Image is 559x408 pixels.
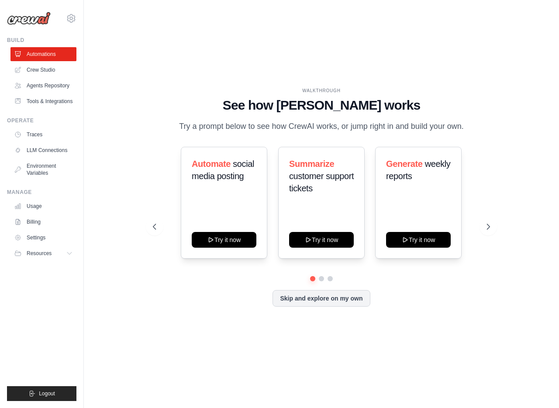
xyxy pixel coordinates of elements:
span: Automate [192,159,231,169]
div: Manage [7,189,76,196]
div: WALKTHROUGH [153,87,490,94]
a: Crew Studio [10,63,76,77]
span: Resources [27,250,52,257]
a: Tools & Integrations [10,94,76,108]
a: Environment Variables [10,159,76,180]
span: Generate [386,159,423,169]
img: Logo [7,12,51,25]
a: Settings [10,231,76,245]
button: Try it now [289,232,354,248]
a: LLM Connections [10,143,76,157]
h1: See how [PERSON_NAME] works [153,97,490,113]
span: Summarize [289,159,334,169]
a: Automations [10,47,76,61]
button: Try it now [386,232,451,248]
div: Operate [7,117,76,124]
a: Usage [10,199,76,213]
p: Try a prompt below to see how CrewAI works, or jump right in and build your own. [175,120,468,133]
a: Agents Repository [10,79,76,93]
button: Resources [10,246,76,260]
a: Traces [10,128,76,142]
span: Logout [39,390,55,397]
button: Logout [7,386,76,401]
button: Try it now [192,232,256,248]
button: Skip and explore on my own [273,290,370,307]
div: Build [7,37,76,44]
a: Billing [10,215,76,229]
span: customer support tickets [289,171,354,193]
